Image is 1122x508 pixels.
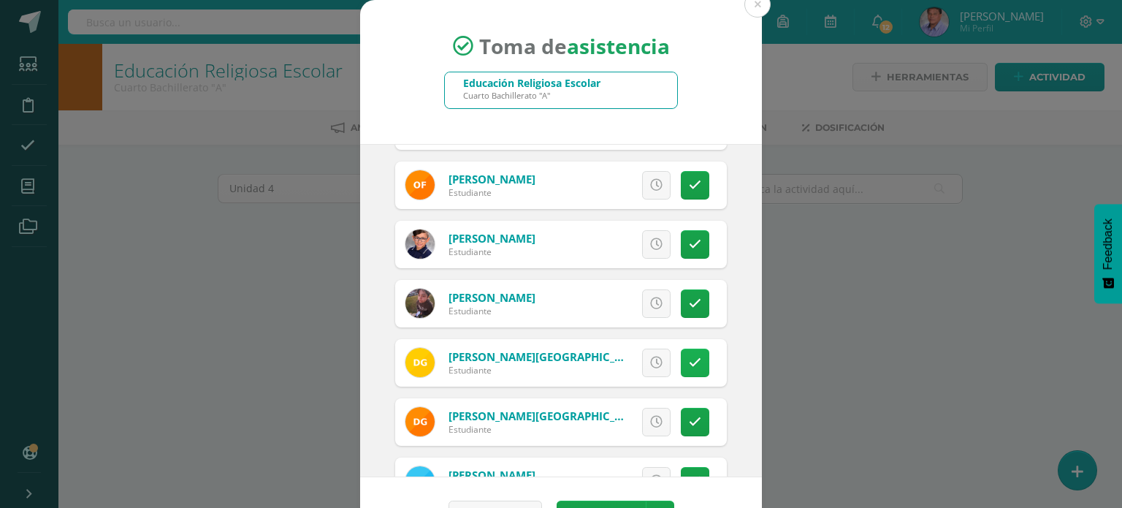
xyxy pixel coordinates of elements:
[1102,219,1115,270] span: Feedback
[567,32,670,60] strong: asistencia
[449,290,535,305] a: [PERSON_NAME]
[405,289,435,318] img: 576b603b4c8ff612d783ac8c90556080.png
[449,468,535,482] a: [PERSON_NAME]
[449,364,624,376] div: Estudiante
[463,90,600,101] div: Cuarto Bachillerato "A"
[405,466,435,496] img: a6e509266cfa2ec3207a84e57bd27fdf.png
[449,349,647,364] a: [PERSON_NAME][GEOGRAPHIC_DATA]
[449,172,535,186] a: [PERSON_NAME]
[449,186,535,199] div: Estudiante
[449,246,535,258] div: Estudiante
[405,348,435,377] img: e1655167b6b124bbbe2af681a33428e4.png
[405,407,435,436] img: 149199fbea0c068257c888bad0d414e5.png
[405,230,435,259] img: 63a7ed7e34857f0b8b09dfc6bb5d69b1.png
[449,231,535,246] a: [PERSON_NAME]
[449,423,624,436] div: Estudiante
[479,32,670,60] span: Toma de
[449,409,647,423] a: [PERSON_NAME][GEOGRAPHIC_DATA]
[449,305,535,317] div: Estudiante
[1094,204,1122,303] button: Feedback - Mostrar encuesta
[405,170,435,200] img: 1acd17ea453ca2dbfff4ddf7e588f24b.png
[463,76,600,90] div: Educación Religiosa Escolar
[445,72,677,108] input: Busca un grado o sección aquí...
